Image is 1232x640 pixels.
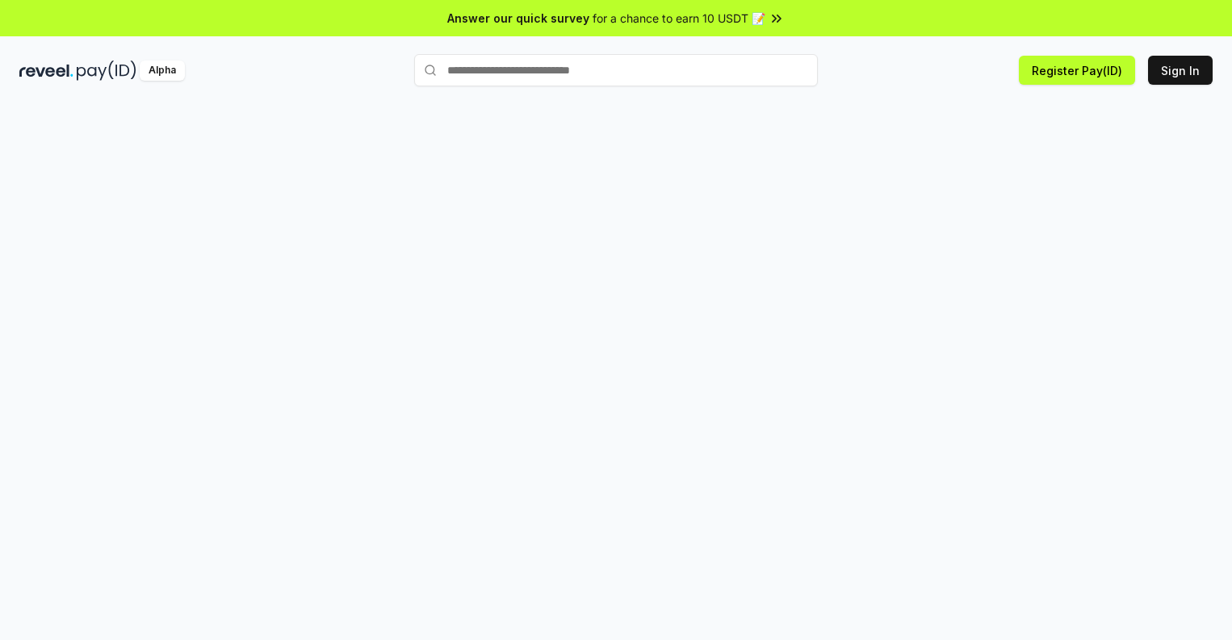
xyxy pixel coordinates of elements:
[140,61,185,81] div: Alpha
[447,10,589,27] span: Answer our quick survey
[77,61,136,81] img: pay_id
[1148,56,1213,85] button: Sign In
[1019,56,1135,85] button: Register Pay(ID)
[19,61,73,81] img: reveel_dark
[593,10,765,27] span: for a chance to earn 10 USDT 📝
